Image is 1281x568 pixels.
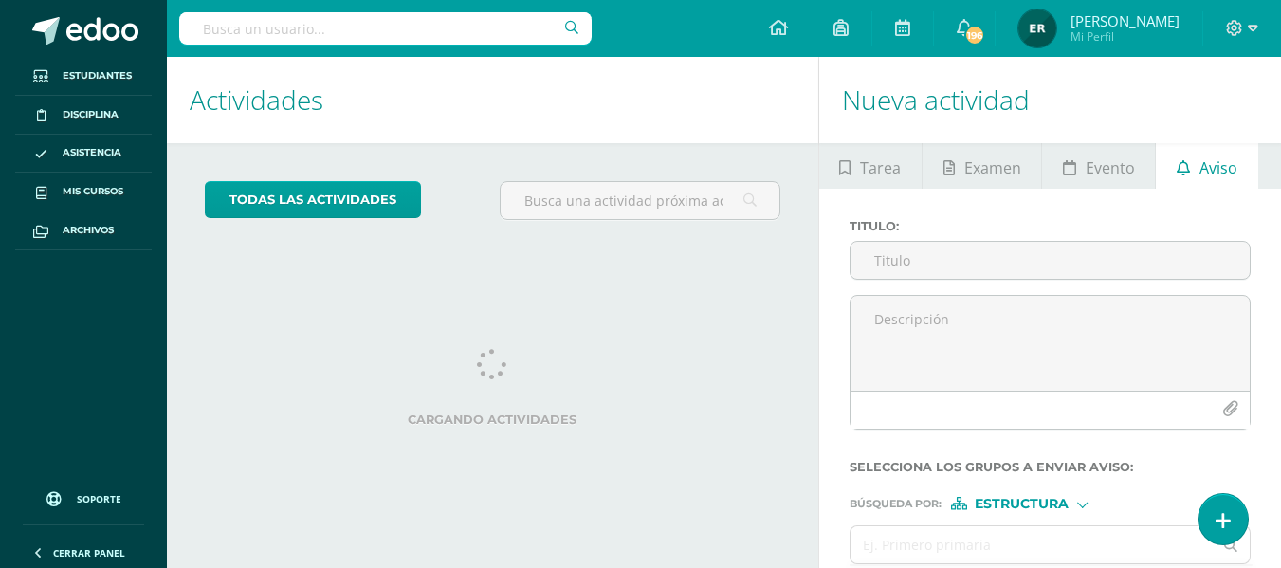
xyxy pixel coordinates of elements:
a: todas las Actividades [205,181,421,218]
img: 5c384eb2ea0174d85097e364ebdd71e5.png [1018,9,1056,47]
span: Cerrar panel [53,546,125,559]
span: [PERSON_NAME] [1071,11,1180,30]
a: Archivos [15,211,152,250]
a: Examen [923,143,1041,189]
span: Aviso [1199,145,1237,191]
span: Disciplina [63,107,119,122]
label: Cargando actividades [205,412,780,427]
input: Ej. Primero primaria [851,526,1213,563]
h1: Nueva actividad [842,57,1258,143]
a: Aviso [1156,143,1257,189]
a: Disciplina [15,96,152,135]
a: Estudiantes [15,57,152,96]
span: Asistencia [63,145,121,160]
span: 196 [964,25,985,46]
a: Soporte [23,473,144,520]
span: Tarea [860,145,901,191]
span: Examen [964,145,1021,191]
span: Mi Perfil [1071,28,1180,45]
a: Asistencia [15,135,152,174]
a: Tarea [819,143,922,189]
a: Evento [1042,143,1155,189]
span: Estudiantes [63,68,132,83]
label: Selecciona los grupos a enviar aviso : [850,460,1251,474]
label: Titulo : [850,219,1251,233]
h1: Actividades [190,57,796,143]
span: Búsqueda por : [850,499,942,509]
span: Mis cursos [63,184,123,199]
span: Evento [1086,145,1135,191]
span: Soporte [77,492,121,505]
input: Busca una actividad próxima aquí... [501,182,778,219]
span: Estructura [975,499,1069,509]
div: [object Object] [951,497,1093,510]
input: Busca un usuario... [179,12,592,45]
input: Titulo [851,242,1250,279]
span: Archivos [63,223,114,238]
a: Mis cursos [15,173,152,211]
